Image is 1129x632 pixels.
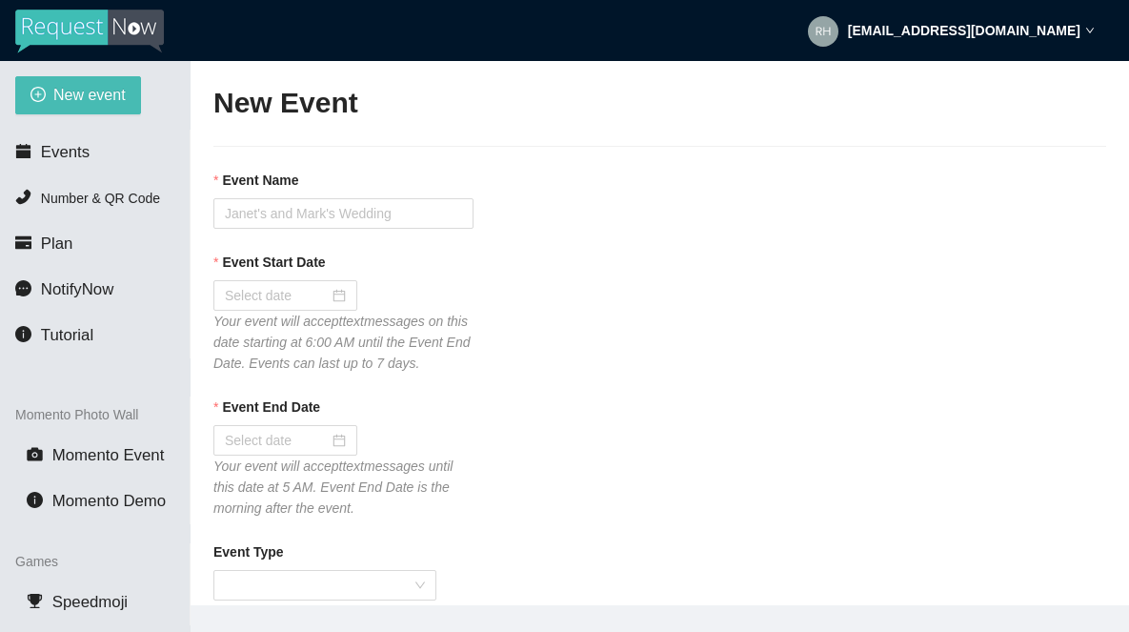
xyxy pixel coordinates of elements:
[291,603,352,619] a: NotifyNow
[27,446,43,462] span: camera
[52,446,165,464] span: Momento Event
[222,252,325,273] b: Event Start Date
[225,430,329,451] input: Select date
[213,541,284,562] b: Event Type
[41,234,73,253] span: Plan
[52,593,128,611] span: Speedmoji
[848,23,1080,38] strong: [EMAIL_ADDRESS][DOMAIN_NAME]
[222,170,298,191] b: Event Name
[30,87,46,105] span: plus-circle
[41,280,113,298] span: NotifyNow
[53,83,126,107] span: New event
[222,397,320,418] b: Event End Date
[1085,26,1095,35] span: down
[213,459,453,516] i: Your event will accept text messages until this date at 5 AM. Event End Date is the morning after...
[41,143,90,161] span: Events
[213,198,474,229] input: Janet's and Mark's Wedding
[41,326,93,344] span: Tutorial
[27,492,43,508] span: info-circle
[225,285,329,306] input: Select date
[15,280,31,296] span: message
[15,326,31,342] span: info-circle
[15,234,31,251] span: credit-card
[15,143,31,159] span: calendar
[213,314,471,371] i: Your event will accept text messages on this date starting at 6:00 AM until the Event End Date. E...
[15,10,164,53] img: RequestNow
[41,191,160,206] span: Number & QR Code
[213,84,1106,123] h2: New Event
[15,76,141,114] button: plus-circleNew event
[27,593,43,609] span: trophy
[15,189,31,205] span: phone
[808,16,838,47] img: aaa7bb0bfbf9eacfe7a42b5dcf2cbb08
[52,492,166,510] span: Momento Demo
